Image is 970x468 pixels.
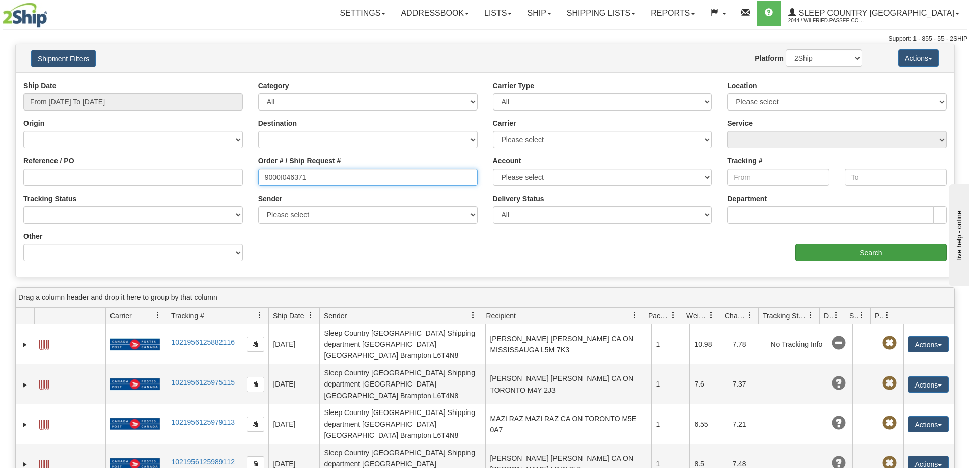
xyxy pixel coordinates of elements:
[882,376,897,391] span: Pickup Not Assigned
[319,404,485,444] td: Sleep Country [GEOGRAPHIC_DATA] Shipping department [GEOGRAPHIC_DATA] [GEOGRAPHIC_DATA] Brampton ...
[908,336,949,352] button: Actions
[258,194,282,204] label: Sender
[832,416,846,430] span: Unknown
[110,338,160,351] img: 20 - Canada Post
[258,118,297,128] label: Destination
[728,404,766,444] td: 7.21
[727,169,829,186] input: From
[486,311,516,321] span: Recipient
[795,244,947,261] input: Search
[171,418,235,426] a: 1021956125979113
[39,336,49,352] a: Label
[16,288,954,308] div: grid grouping header
[31,50,96,67] button: Shipment Filters
[477,1,519,26] a: Lists
[247,377,264,392] button: Copy to clipboard
[727,118,753,128] label: Service
[882,336,897,350] span: Pickup Not Assigned
[728,364,766,404] td: 7.37
[171,311,204,321] span: Tracking #
[832,376,846,391] span: Unknown
[258,156,341,166] label: Order # / Ship Request #
[485,404,651,444] td: MAZI RAZ MAZI RAZ CA ON TORONTO M5E 0A7
[268,404,319,444] td: [DATE]
[23,231,42,241] label: Other
[651,324,689,364] td: 1
[559,1,643,26] a: Shipping lists
[332,1,393,26] a: Settings
[149,307,167,324] a: Carrier filter column settings
[171,458,235,466] a: 1021956125989112
[651,404,689,444] td: 1
[110,311,132,321] span: Carrier
[849,311,858,321] span: Shipment Issues
[728,324,766,364] td: 7.78
[110,378,160,391] img: 20 - Canada Post
[23,194,76,204] label: Tracking Status
[827,307,845,324] a: Delivery Status filter column settings
[763,311,807,321] span: Tracking Status
[3,35,967,43] div: Support: 1 - 855 - 55 - 2SHIP
[493,194,544,204] label: Delivery Status
[493,156,521,166] label: Account
[788,16,865,26] span: 2044 / Wilfried.Passee-Coutrin
[268,364,319,404] td: [DATE]
[493,118,516,128] label: Carrier
[689,324,728,364] td: 10.98
[39,416,49,432] a: Label
[878,307,896,324] a: Pickup Status filter column settings
[824,311,833,321] span: Delivery Status
[485,364,651,404] td: [PERSON_NAME] [PERSON_NAME] CA ON TORONTO M4Y 2J3
[832,336,846,350] span: No Tracking Info
[875,311,883,321] span: Pickup Status
[23,80,57,91] label: Ship Date
[247,417,264,432] button: Copy to clipboard
[251,307,268,324] a: Tracking # filter column settings
[23,118,44,128] label: Origin
[268,324,319,364] td: [DATE]
[3,3,47,28] img: logo2044.jpg
[464,307,482,324] a: Sender filter column settings
[755,53,784,63] label: Platform
[247,337,264,352] button: Copy to clipboard
[519,1,559,26] a: Ship
[725,311,746,321] span: Charge
[171,338,235,346] a: 1021956125882116
[898,49,939,67] button: Actions
[110,418,160,430] img: 20 - Canada Post
[766,324,827,364] td: No Tracking Info
[908,416,949,432] button: Actions
[8,9,94,16] div: live help - online
[20,380,30,390] a: Expand
[319,364,485,404] td: Sleep Country [GEOGRAPHIC_DATA] Shipping department [GEOGRAPHIC_DATA] [GEOGRAPHIC_DATA] Brampton ...
[20,340,30,350] a: Expand
[727,194,767,204] label: Department
[853,307,870,324] a: Shipment Issues filter column settings
[727,156,762,166] label: Tracking #
[796,9,954,17] span: Sleep Country [GEOGRAPHIC_DATA]
[485,324,651,364] td: [PERSON_NAME] [PERSON_NAME] CA ON MISSISSAUGA L5M 7K3
[882,416,897,430] span: Pickup Not Assigned
[664,307,682,324] a: Packages filter column settings
[626,307,644,324] a: Recipient filter column settings
[171,378,235,387] a: 1021956125975115
[703,307,720,324] a: Weight filter column settings
[319,324,485,364] td: Sleep Country [GEOGRAPHIC_DATA] Shipping department [GEOGRAPHIC_DATA] [GEOGRAPHIC_DATA] Brampton ...
[727,80,757,91] label: Location
[302,307,319,324] a: Ship Date filter column settings
[39,375,49,392] a: Label
[845,169,947,186] input: To
[324,311,347,321] span: Sender
[493,80,534,91] label: Carrier Type
[908,376,949,393] button: Actions
[648,311,670,321] span: Packages
[393,1,477,26] a: Addressbook
[23,156,74,166] label: Reference / PO
[741,307,758,324] a: Charge filter column settings
[802,307,819,324] a: Tracking Status filter column settings
[686,311,708,321] span: Weight
[273,311,304,321] span: Ship Date
[651,364,689,404] td: 1
[258,80,289,91] label: Category
[20,420,30,430] a: Expand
